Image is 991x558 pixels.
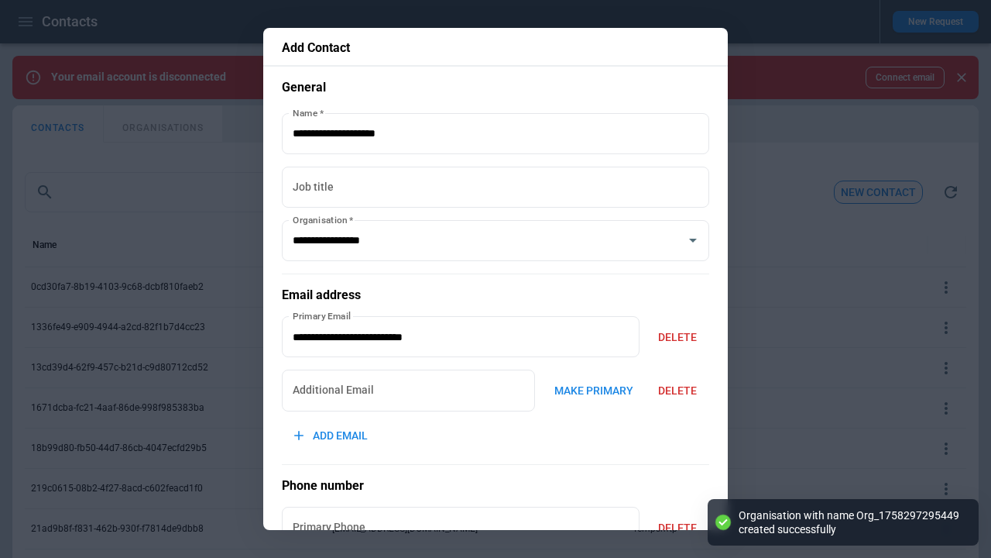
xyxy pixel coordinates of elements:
[282,419,380,453] button: ADD EMAIL
[282,40,709,56] p: Add Contact
[739,508,963,536] div: Organisation with name Org_1758297295449 created successfully
[293,106,324,119] label: Name
[682,229,704,251] button: Open
[282,79,709,96] h5: General
[282,287,709,304] h5: Email address
[646,374,709,408] button: DELETE
[293,213,353,226] label: Organisation
[646,511,709,545] button: DELETE
[293,309,351,322] label: Primary Email
[646,321,709,354] button: DELETE
[541,374,646,408] button: MAKE PRIMARY
[282,477,709,494] h5: Phone number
